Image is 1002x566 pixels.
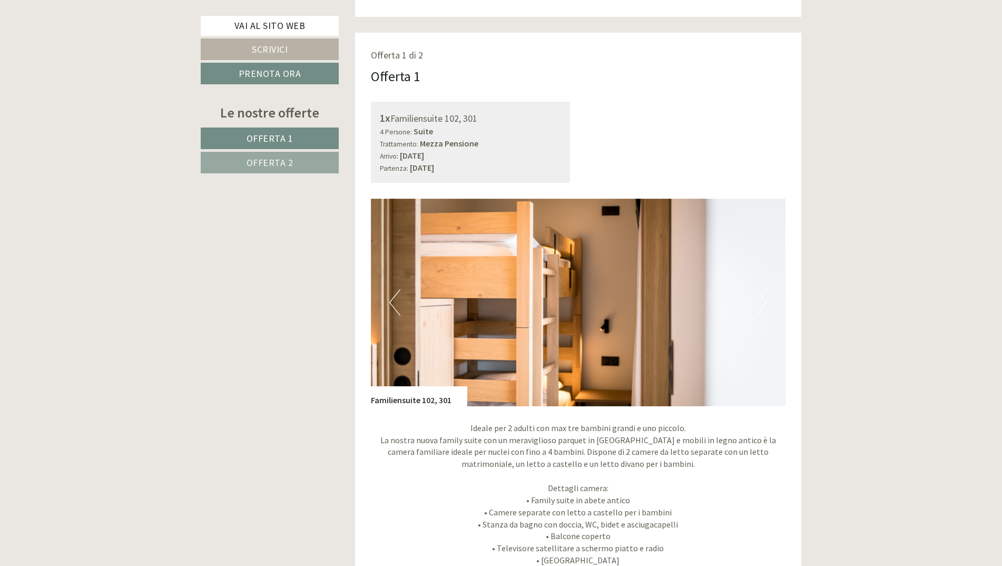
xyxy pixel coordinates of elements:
[389,289,400,316] button: Previous
[260,31,399,39] div: Lei
[380,152,398,161] small: Arrivo:
[371,386,467,406] div: Familiensuite 102, 301
[414,126,433,136] b: Suite
[371,49,423,61] span: Offerta 1 di 2
[380,164,408,173] small: Partenza:
[260,51,399,58] small: 16:12
[247,157,293,169] span: Offerta 2
[400,150,424,161] b: [DATE]
[188,8,228,26] div: lunedì
[201,103,339,122] div: Le nostre offerte
[380,111,390,124] b: 1x
[201,38,339,60] a: Scrivici
[371,199,786,406] img: image
[420,138,478,149] b: Mezza Pensione
[247,132,293,144] span: Offerta 1
[380,128,412,136] small: 4 Persone:
[380,140,418,149] small: Trattamento:
[371,66,420,86] div: Offerta 1
[201,16,339,36] a: Vai al sito web
[255,28,407,61] div: Buon giorno, come possiamo aiutarla?
[410,162,434,173] b: [DATE]
[756,289,767,316] button: Next
[380,111,562,126] div: Familiensuite 102, 301
[360,275,416,296] button: Invia
[201,63,339,84] a: Prenota ora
